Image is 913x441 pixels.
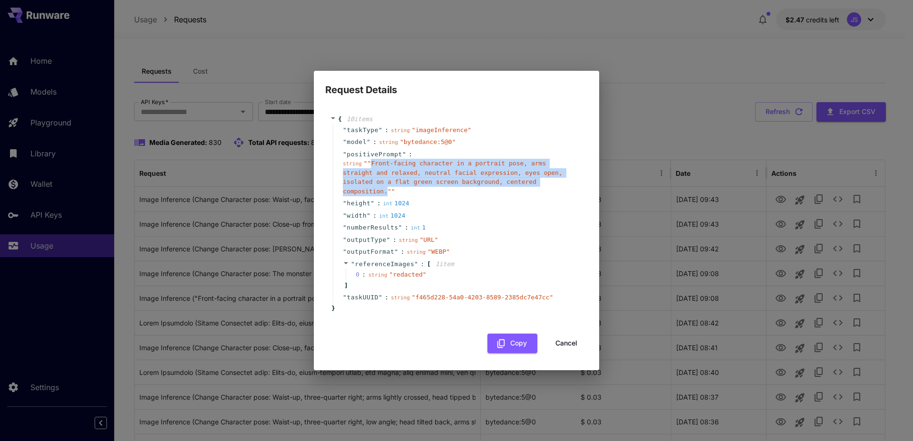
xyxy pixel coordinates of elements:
[314,71,599,97] h2: Request Details
[338,115,342,124] span: {
[399,237,418,243] span: string
[379,126,382,134] span: "
[343,160,563,195] span: " "Front-facing character in a portrait pose, arms straight and relaxed, neutral facial expressio...
[367,138,370,145] span: "
[355,260,414,268] span: referenceImages
[393,235,397,245] span: :
[367,212,370,219] span: "
[420,236,438,243] span: " URL "
[343,248,347,255] span: "
[383,201,392,207] span: int
[545,334,588,353] button: Cancel
[347,125,379,135] span: taskType
[389,271,426,278] span: " redacted "
[351,260,355,268] span: "
[347,293,379,302] span: taskUUID
[385,125,389,135] span: :
[347,211,367,220] span: width
[370,200,374,207] span: "
[343,138,347,145] span: "
[343,161,362,167] span: string
[400,138,456,145] span: " bytedance:5@0 "
[436,260,454,268] span: 1 item
[383,199,409,208] div: 1024
[343,212,347,219] span: "
[343,281,348,290] span: ]
[487,334,537,353] button: Copy
[373,137,377,147] span: :
[412,126,471,134] span: " imageInference "
[362,270,366,279] div: :
[401,247,405,257] span: :
[347,150,402,159] span: positivePrompt
[347,223,398,232] span: numberResults
[343,126,347,134] span: "
[427,248,450,255] span: " WEBP "
[347,199,370,208] span: height
[343,224,347,231] span: "
[356,270,369,279] span: 0
[398,224,402,231] span: "
[408,150,412,159] span: :
[343,236,347,243] span: "
[421,259,425,269] span: :
[379,211,405,220] div: 1024
[387,236,390,243] span: "
[391,295,410,301] span: string
[347,137,367,147] span: model
[343,200,347,207] span: "
[347,115,373,123] span: 10 item s
[347,235,386,245] span: outputType
[379,213,389,219] span: int
[411,223,426,232] div: 1
[369,272,388,278] span: string
[373,211,377,220] span: :
[379,139,398,145] span: string
[391,127,410,134] span: string
[427,259,431,269] span: [
[379,294,382,301] span: "
[411,225,420,231] span: int
[402,151,406,158] span: "
[330,304,335,313] span: }
[347,247,394,257] span: outputFormat
[343,151,347,158] span: "
[343,294,347,301] span: "
[405,223,408,232] span: :
[385,293,389,302] span: :
[394,248,398,255] span: "
[414,260,418,268] span: "
[407,249,426,255] span: string
[377,199,381,208] span: :
[412,294,553,301] span: " f465d228-54a0-4203-8589-2385dc7e47cc "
